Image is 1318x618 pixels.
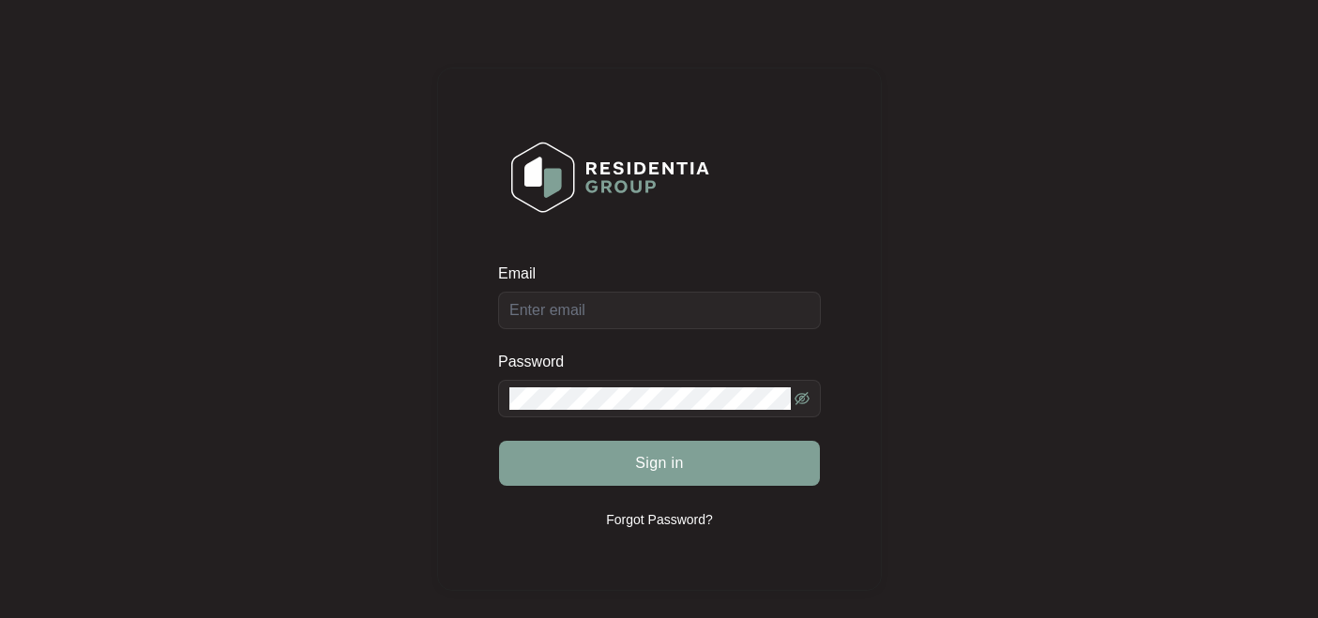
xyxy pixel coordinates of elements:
[498,292,821,329] input: Email
[499,441,820,486] button: Sign in
[795,391,810,406] span: eye-invisible
[635,452,684,475] span: Sign in
[498,353,578,371] label: Password
[509,387,791,410] input: Password
[499,129,721,225] img: Login Logo
[606,510,713,529] p: Forgot Password?
[498,264,549,283] label: Email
